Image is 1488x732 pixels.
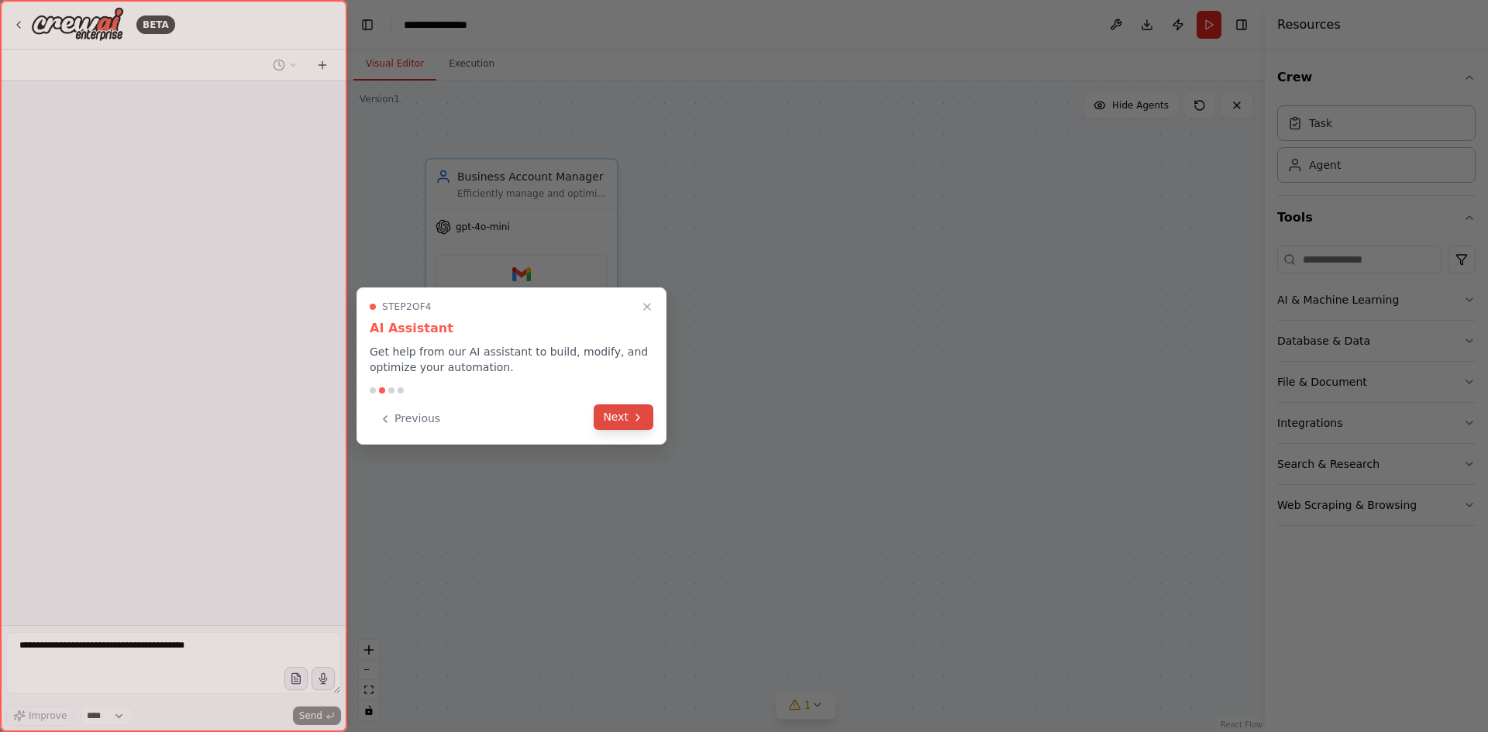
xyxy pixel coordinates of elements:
[370,406,449,431] button: Previous
[370,319,653,338] h3: AI Assistant
[356,14,378,36] button: Hide left sidebar
[370,344,653,375] p: Get help from our AI assistant to build, modify, and optimize your automation.
[638,297,656,316] button: Close walkthrough
[382,301,432,313] span: Step 2 of 4
[594,404,653,430] button: Next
